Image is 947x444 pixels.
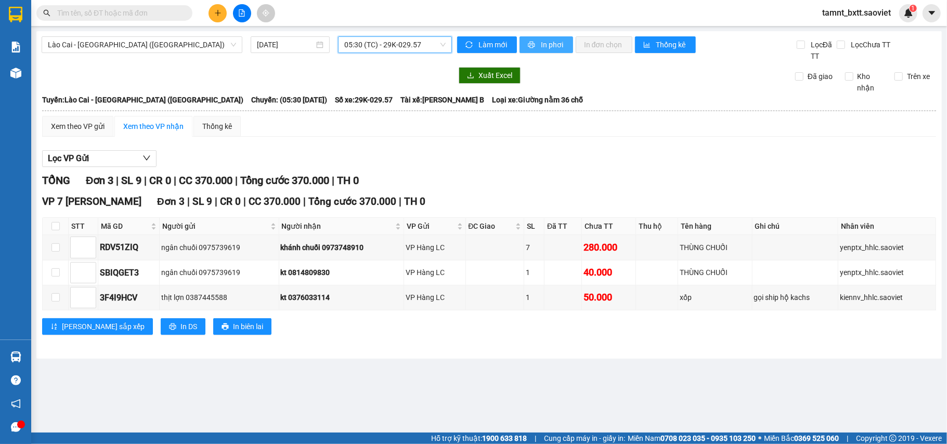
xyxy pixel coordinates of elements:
[42,195,141,207] span: VP 7 [PERSON_NAME]
[123,121,184,132] div: Xem theo VP nhận
[11,422,21,432] span: message
[332,174,334,187] span: |
[526,292,542,303] div: 1
[656,39,687,50] span: Thống kê
[48,37,236,53] span: Lào Cai - Hà Nội (Giường)
[758,436,761,440] span: ⚪️
[10,42,21,53] img: solution-icon
[57,7,180,19] input: Tìm tên, số ĐT hoặc mã đơn
[576,36,632,53] button: In đơn chọn
[308,195,396,207] span: Tổng cước 370.000
[220,195,241,207] span: CR 0
[404,195,425,207] span: TH 0
[100,266,158,279] div: SBIQGET3
[526,267,542,278] div: 1
[541,39,565,50] span: In phơi
[680,267,750,278] div: THÙNG CHUỐI
[903,71,934,82] span: Trên xe
[187,195,190,207] span: |
[11,375,21,385] span: question-circle
[459,67,521,84] button: downloadXuất Excel
[303,195,306,207] span: |
[803,71,837,82] span: Đã giao
[161,318,205,335] button: printerIn DS
[838,218,936,235] th: Nhân viên
[635,36,696,53] button: bar-chartThống kê
[337,174,359,187] span: TH 0
[492,94,583,106] span: Loại xe: Giường nằm 36 chỗ
[43,9,50,17] span: search
[149,174,171,187] span: CR 0
[431,433,527,444] span: Hỗ trợ kỹ thuật:
[162,220,268,232] span: Người gửi
[535,433,536,444] span: |
[754,292,837,303] div: gọi ship hộ kachs
[404,285,465,310] td: VP Hàng LC
[482,434,527,442] strong: 1900 633 818
[62,321,145,332] span: [PERSON_NAME] sắp xếp
[544,433,625,444] span: Cung cấp máy in - giấy in:
[904,8,913,18] img: icon-new-feature
[406,267,463,278] div: VP Hàng LC
[100,291,158,304] div: 3F4I9HCV
[192,195,212,207] span: SL 9
[678,218,753,235] th: Tên hàng
[240,174,329,187] span: Tổng cước 370.000
[262,9,269,17] span: aim
[406,292,463,303] div: VP Hàng LC
[528,41,537,49] span: printer
[889,435,897,442] span: copyright
[10,68,21,79] img: warehouse-icon
[98,285,160,310] td: 3F4I9HCV
[249,195,301,207] span: CC 370.000
[257,4,275,22] button: aim
[927,8,937,18] span: caret-down
[251,94,327,106] span: Chuyến: (05:30 [DATE])
[469,220,514,232] span: ĐC Giao
[222,323,229,331] span: printer
[214,9,222,17] span: plus
[10,351,21,362] img: warehouse-icon
[161,267,277,278] div: ngân chuối 0975739619
[98,260,160,285] td: SBIQGET3
[911,5,915,12] span: 1
[235,174,238,187] span: |
[281,267,403,278] div: kt 0814809830
[233,4,251,22] button: file-add
[814,6,899,19] span: tamnt_bxtt.saoviet
[209,4,227,22] button: plus
[101,220,149,232] span: Mã GD
[42,174,70,187] span: TỔNG
[42,150,157,167] button: Lọc VP Gửi
[524,218,544,235] th: SL
[465,41,474,49] span: sync
[847,39,892,50] span: Lọc Chưa TT
[179,174,232,187] span: CC 370.000
[680,292,750,303] div: xốp
[116,174,119,187] span: |
[50,323,58,331] span: sort-ascending
[282,220,394,232] span: Người nhận
[144,174,147,187] span: |
[583,265,634,280] div: 40.000
[544,218,582,235] th: Đã TT
[142,154,151,162] span: down
[520,36,573,53] button: printerIn phơi
[680,242,750,253] div: THÙNG CHUỐI
[406,242,463,253] div: VP Hàng LC
[404,260,465,285] td: VP Hàng LC
[281,242,403,253] div: khánh chuối 0973748910
[161,292,277,303] div: thịt lợn 0387445588
[807,39,837,62] span: Lọc Đã TT
[121,174,141,187] span: SL 9
[11,399,21,409] span: notification
[48,152,89,165] span: Lọc VP Gửi
[174,174,176,187] span: |
[478,70,512,81] span: Xuất Excel
[157,195,185,207] span: Đơn 3
[281,292,403,303] div: kt 0376033114
[213,318,271,335] button: printerIn biên lai
[399,195,401,207] span: |
[233,321,263,332] span: In biên lai
[583,290,634,305] div: 50.000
